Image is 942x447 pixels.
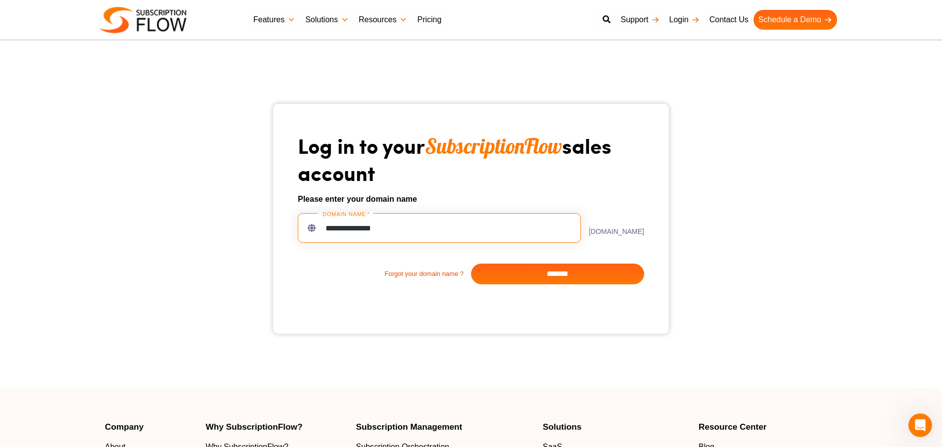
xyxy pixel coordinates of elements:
[412,10,446,30] a: Pricing
[354,10,412,30] a: Resources
[300,10,354,30] a: Solutions
[206,423,346,431] h4: Why SubscriptionFlow?
[298,193,644,205] h6: Please enter your domain name
[615,10,664,30] a: Support
[105,423,196,431] h4: Company
[298,269,471,279] a: Forgot your domain name ?
[298,133,644,185] h1: Log in to your sales account
[908,413,932,437] iframe: Intercom live chat
[248,10,300,30] a: Features
[705,10,754,30] a: Contact Us
[699,423,837,431] h4: Resource Center
[581,221,644,235] label: .[DOMAIN_NAME]
[543,423,689,431] h4: Solutions
[425,133,562,159] span: SubscriptionFlow
[664,10,705,30] a: Login
[100,7,187,33] img: Subscriptionflow
[356,423,533,431] h4: Subscription Management
[754,10,837,30] a: Schedule a Demo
